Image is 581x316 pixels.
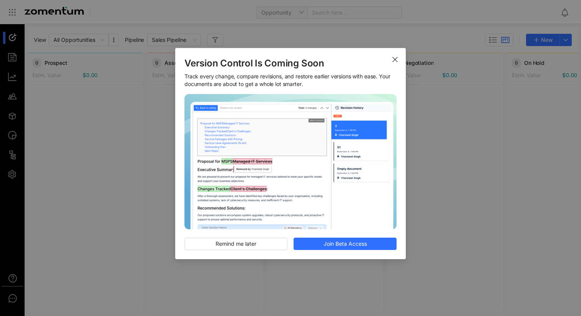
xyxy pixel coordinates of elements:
button: Close [384,48,406,69]
img: 1756976431939-imageforversionmodal.png [184,94,397,229]
span: Version Control Is Coming Soon [184,57,397,69]
span: Track every change, compare revisions, and restore earlier versions with ease. Your documents are... [184,73,397,88]
span: Join Beta Access [324,239,367,248]
span: Remind me later [216,239,256,248]
button: Join Beta Access [294,237,397,250]
button: Remind me later [184,237,287,250]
